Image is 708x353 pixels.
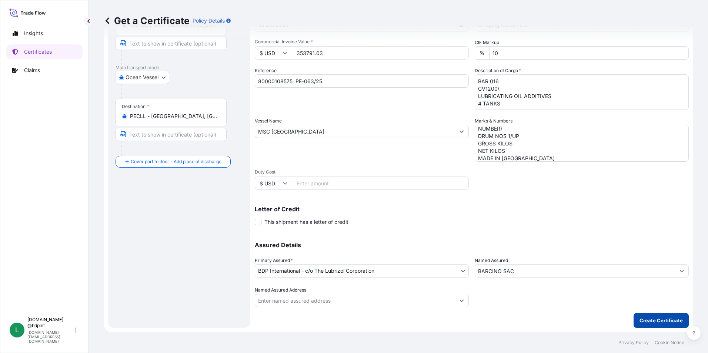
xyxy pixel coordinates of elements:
[27,317,73,329] p: [DOMAIN_NAME] @bdpint
[6,63,83,78] a: Claims
[255,294,455,307] input: Named Assured Address
[255,206,689,212] p: Letter of Credit
[27,330,73,343] p: [DOMAIN_NAME][EMAIL_ADDRESS][DOMAIN_NAME]
[116,65,243,71] p: Main transport mode
[255,74,469,88] input: Enter booking reference
[475,67,521,74] label: Description of Cargo
[6,44,83,59] a: Certificates
[292,46,469,60] input: Enter amount
[255,257,293,264] span: Primary Assured
[104,15,190,27] p: Get a Certificate
[24,48,52,56] p: Certificates
[255,242,689,248] p: Assured Details
[116,156,231,168] button: Cover port to door - Add place of discharge
[475,39,499,46] label: CIF Markup
[255,39,469,45] span: Commercial Invoice Value
[24,67,40,74] p: Claims
[126,74,158,81] span: Ocean Vessel
[193,17,225,24] p: Policy Details
[116,37,227,50] input: Text to appear on certificate
[255,67,277,74] label: Reference
[655,340,684,346] a: Cookie Notice
[255,169,469,175] span: Duty Cost
[292,176,469,190] input: Enter amount
[24,30,43,37] p: Insights
[455,294,468,307] button: Show suggestions
[255,125,455,138] input: Type to search vessel name or IMO
[455,125,468,138] button: Show suggestions
[675,264,688,278] button: Show suggestions
[255,264,469,278] button: BDP International - c/o The Lubrizol Corporation
[639,317,683,324] p: Create Certificate
[475,257,508,264] label: Named Assured
[475,264,675,278] input: Assured Name
[116,71,169,84] button: Select transport
[122,104,149,110] div: Destination
[634,313,689,328] button: Create Certificate
[475,46,489,60] div: %
[475,117,512,125] label: Marks & Numbers
[489,46,689,60] input: Enter percentage between 0 and 24%
[130,112,217,120] input: Destination
[258,267,374,275] span: BDP International - c/o The Lubrizol Corporation
[255,117,282,125] label: Vessel Name
[131,158,221,165] span: Cover port to door - Add place of discharge
[618,340,649,346] a: Privacy Policy
[15,326,19,334] span: L
[6,26,83,41] a: Insights
[264,218,348,226] span: This shipment has a letter of credit
[116,128,227,141] input: Text to appear on certificate
[255,286,306,294] label: Named Assured Address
